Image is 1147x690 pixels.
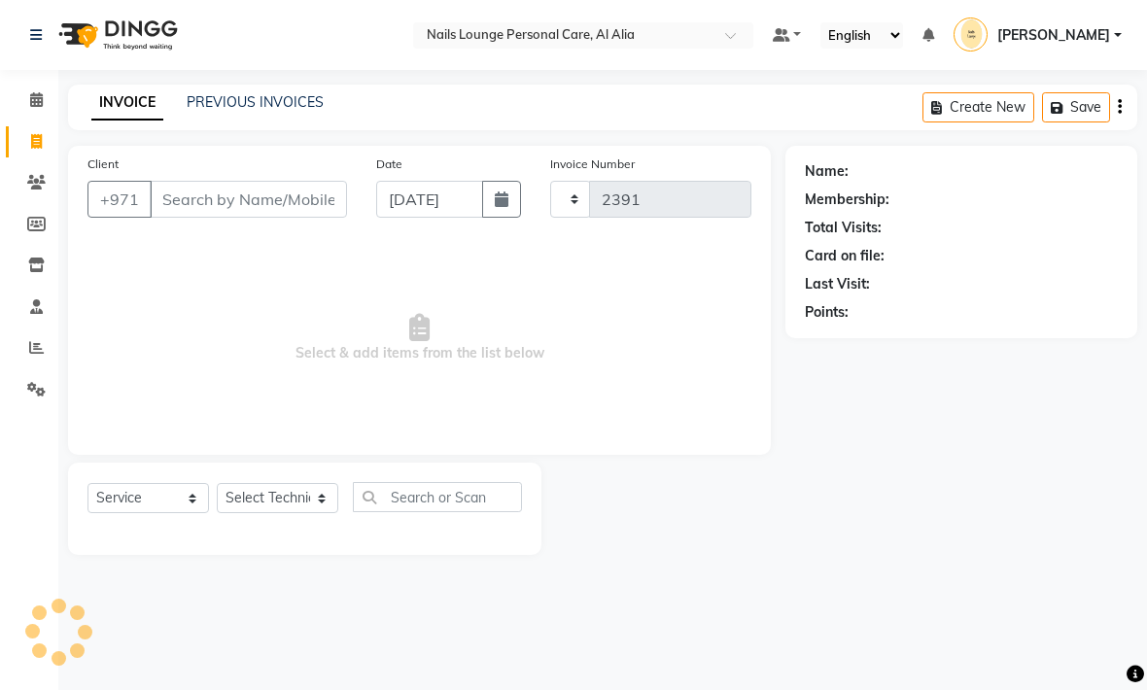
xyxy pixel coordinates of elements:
span: Select & add items from the list below [87,241,751,435]
button: Save [1042,92,1110,122]
div: Points: [805,302,849,323]
label: Invoice Number [550,155,635,173]
button: +971 [87,181,152,218]
img: logo [50,8,183,62]
label: Client [87,155,119,173]
div: Card on file: [805,246,885,266]
input: Search or Scan [353,482,522,512]
div: Name: [805,161,849,182]
button: Create New [922,92,1034,122]
a: INVOICE [91,86,163,121]
input: Search by Name/Mobile/Email/Code [150,181,347,218]
label: Date [376,155,402,173]
div: Last Visit: [805,274,870,294]
span: [PERSON_NAME] [997,25,1110,46]
img: Sima [954,17,988,52]
a: PREVIOUS INVOICES [187,93,324,111]
div: Total Visits: [805,218,882,238]
div: Membership: [805,190,889,210]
